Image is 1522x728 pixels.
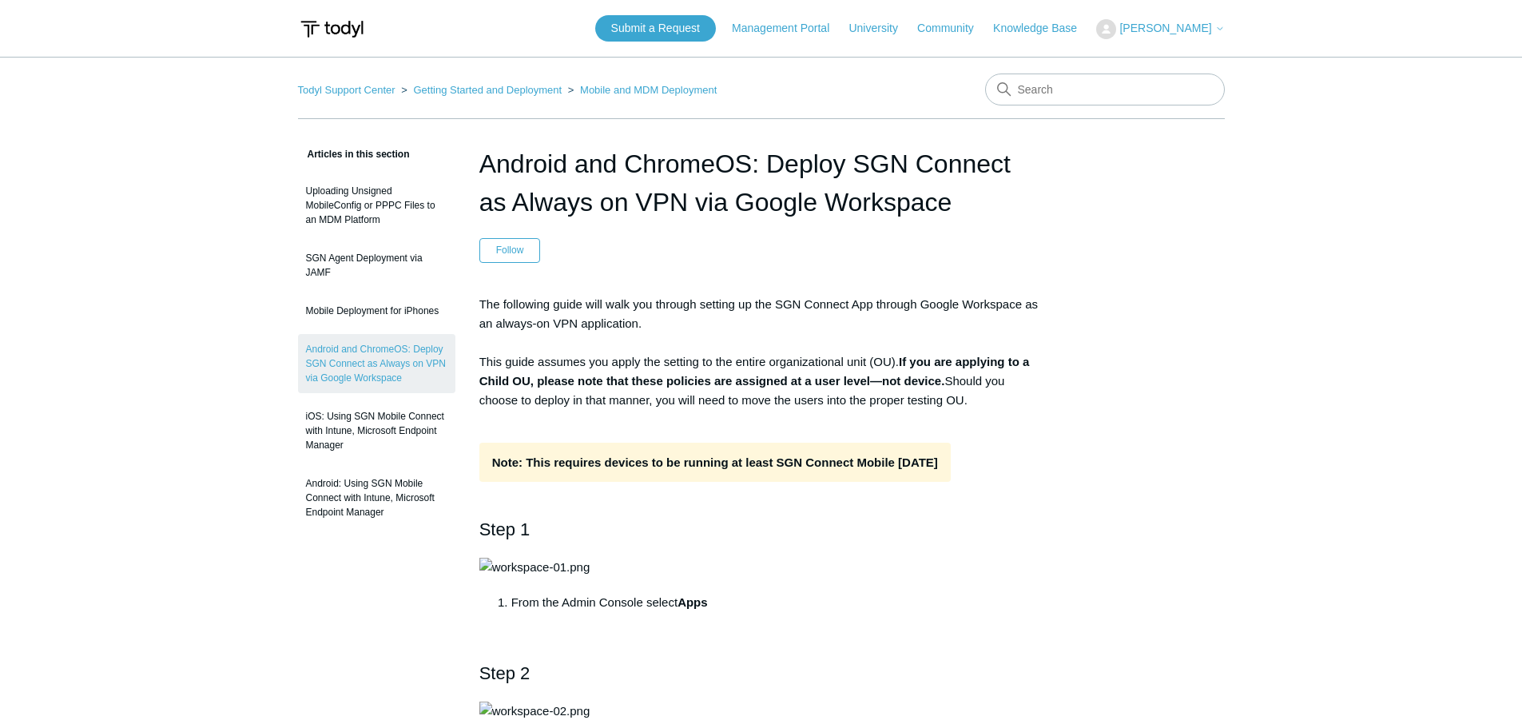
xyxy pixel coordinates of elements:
[298,296,455,326] a: Mobile Deployment for iPhones
[479,443,951,482] strong: Note: This requires devices to be running at least SGN Connect Mobile [DATE]
[298,468,455,527] a: Android: Using SGN Mobile Connect with Intune, Microsoft Endpoint Manager
[298,84,399,96] li: Todyl Support Center
[479,355,1030,388] strong: If you are applying to a Child OU, please note that these policies are assigned at a user level—n...
[917,20,990,37] a: Community
[398,84,565,96] li: Getting Started and Deployment
[479,659,1043,687] h2: Step 2
[848,20,913,37] a: University
[595,15,716,42] a: Submit a Request
[732,20,845,37] a: Management Portal
[298,243,455,288] a: SGN Agent Deployment via JAMF
[511,593,1043,612] li: From the Admin Console select
[479,145,1043,221] h1: Android and ChromeOS: Deploy SGN Connect as Always on VPN via Google Workspace
[678,595,708,609] strong: Apps
[1096,19,1224,39] button: [PERSON_NAME]
[298,334,455,393] a: Android and ChromeOS: Deploy SGN Connect as Always on VPN via Google Workspace
[580,84,717,96] a: Mobile and MDM Deployment
[565,84,717,96] li: Mobile and MDM Deployment
[479,238,541,262] button: Follow Article
[985,74,1225,105] input: Search
[298,14,366,44] img: Todyl Support Center Help Center home page
[993,20,1093,37] a: Knowledge Base
[479,295,1043,410] p: The following guide will walk you through setting up the SGN Connect App through Google Workspace...
[479,558,590,577] img: workspace-01.png
[413,84,562,96] a: Getting Started and Deployment
[298,84,395,96] a: Todyl Support Center
[1119,22,1211,34] span: [PERSON_NAME]
[479,515,1043,543] h2: Step 1
[298,149,410,160] span: Articles in this section
[479,702,590,721] img: workspace-02.png
[298,176,455,235] a: Uploading Unsigned MobileConfig or PPPC Files to an MDM Platform
[298,401,455,460] a: iOS: Using SGN Mobile Connect with Intune, Microsoft Endpoint Manager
